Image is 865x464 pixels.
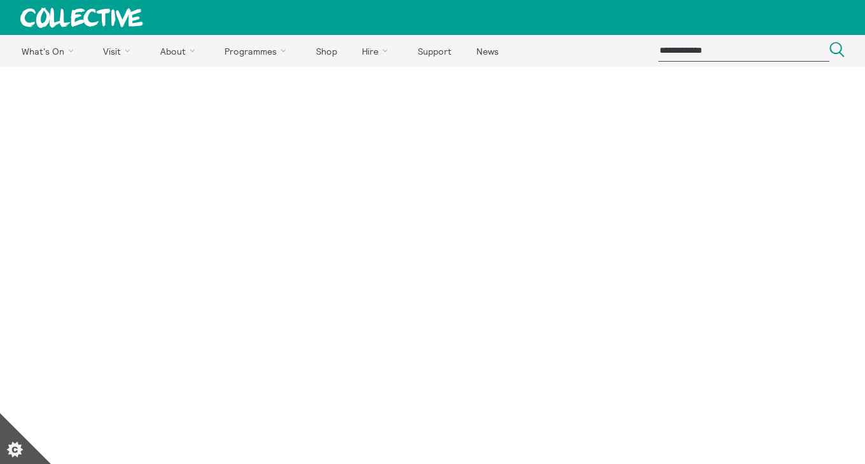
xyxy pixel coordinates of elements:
[406,35,462,67] a: Support
[305,35,348,67] a: Shop
[92,35,147,67] a: Visit
[214,35,303,67] a: Programmes
[351,35,405,67] a: Hire
[465,35,509,67] a: News
[149,35,211,67] a: About
[10,35,90,67] a: What's On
